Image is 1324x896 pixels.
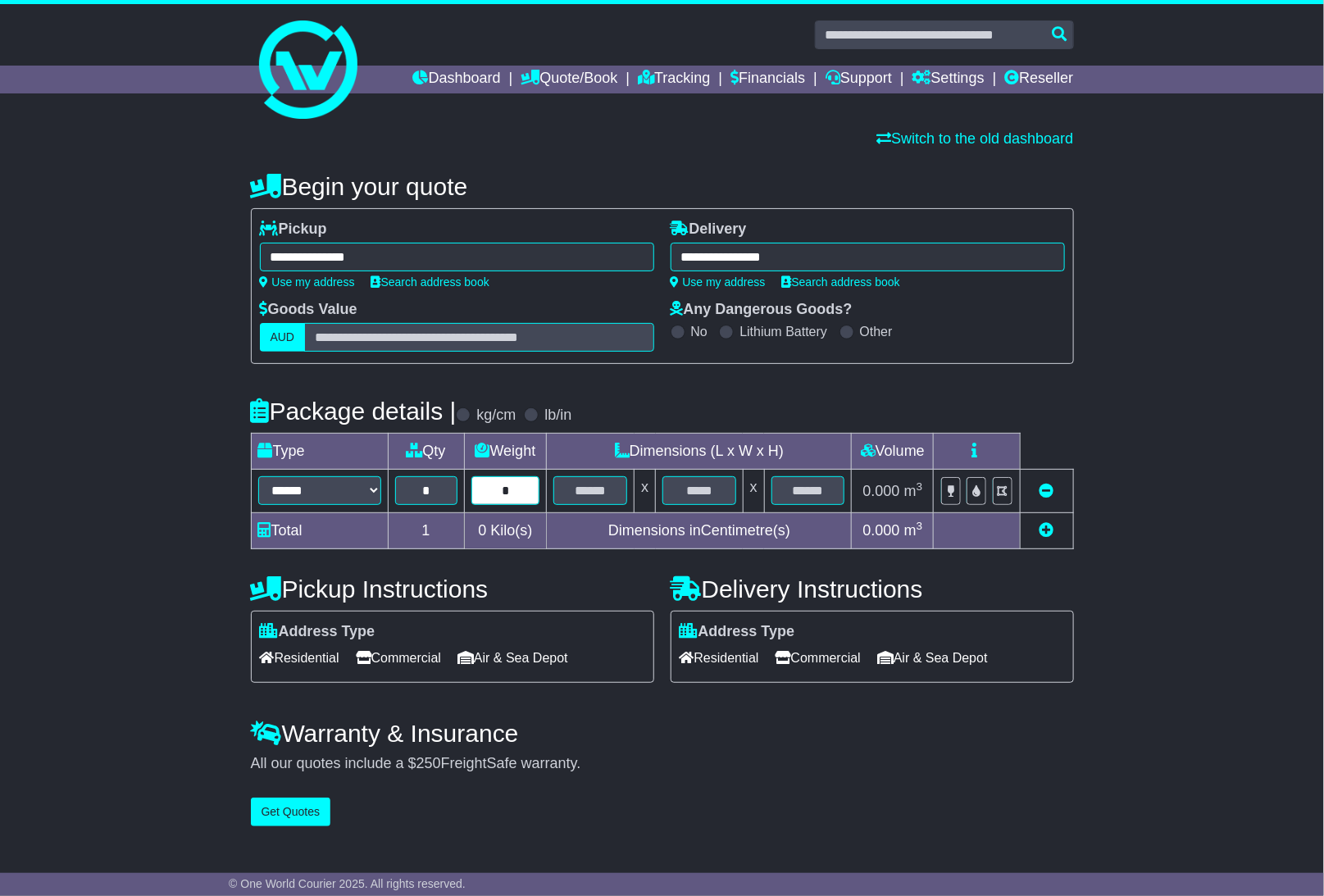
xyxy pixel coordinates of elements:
[877,645,988,671] span: Air & Sea Depot
[260,275,355,289] a: Use my address
[876,130,1073,147] a: Switch to the old dashboard
[776,645,861,671] span: Commercial
[671,221,747,239] label: Delivery
[680,623,795,641] label: Address Type
[917,520,923,532] sup: 3
[464,513,547,549] td: Kilo(s)
[251,434,388,470] td: Type
[904,522,923,539] span: m
[251,173,1074,200] h4: Begin your quote
[464,434,547,470] td: Weight
[251,513,388,549] td: Total
[860,324,893,339] label: Other
[478,522,486,539] span: 0
[521,66,617,93] a: Quote/Book
[547,434,852,470] td: Dimensions (L x W x H)
[260,623,375,641] label: Address Type
[371,275,489,289] a: Search address book
[260,323,306,352] label: AUD
[863,483,900,499] span: 0.000
[457,645,568,671] span: Air & Sea Depot
[917,480,923,493] sup: 3
[260,645,339,671] span: Residential
[260,301,357,319] label: Goods Value
[476,407,516,425] label: kg/cm
[229,877,466,890] span: © One World Courier 2025. All rights reserved.
[671,301,853,319] label: Any Dangerous Goods?
[863,522,900,539] span: 0.000
[730,66,805,93] a: Financials
[680,645,759,671] span: Residential
[251,755,1074,773] div: All our quotes include a $ FreightSafe warranty.
[671,575,1074,603] h4: Delivery Instructions
[1004,66,1073,93] a: Reseller
[251,720,1074,747] h4: Warranty & Insurance
[912,66,985,93] a: Settings
[251,398,457,425] h4: Package details |
[782,275,900,289] a: Search address book
[691,324,707,339] label: No
[260,221,327,239] label: Pickup
[638,66,710,93] a: Tracking
[852,434,934,470] td: Volume
[547,513,852,549] td: Dimensions in Centimetre(s)
[251,798,331,826] button: Get Quotes
[416,755,441,771] span: 250
[743,470,764,513] td: x
[388,513,464,549] td: 1
[1040,522,1054,539] a: Add new item
[635,470,656,513] td: x
[388,434,464,470] td: Qty
[413,66,501,93] a: Dashboard
[671,275,766,289] a: Use my address
[904,483,923,499] span: m
[544,407,571,425] label: lb/in
[251,575,654,603] h4: Pickup Instructions
[739,324,827,339] label: Lithium Battery
[356,645,441,671] span: Commercial
[826,66,892,93] a: Support
[1040,483,1054,499] a: Remove this item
